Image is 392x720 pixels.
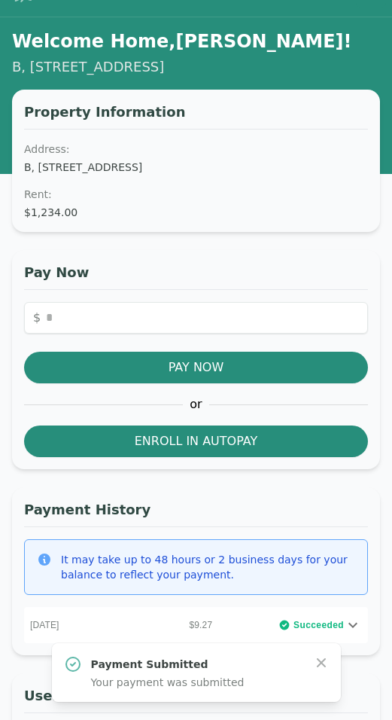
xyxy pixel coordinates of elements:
button: Pay Now [24,352,368,383]
div: It may take up to 48 hours or 2 business days for your balance to reflect your payment. [61,552,355,582]
h1: Welcome Home, [PERSON_NAME] ! [12,29,380,53]
dd: B, [STREET_ADDRESS] [24,160,368,175]
h3: User Information [24,685,368,713]
p: Payment Submitted [91,657,302,672]
h3: Property Information [24,102,368,130]
p: $9.27 [124,619,218,631]
div: [DATE]$9.27Succeeded [24,607,368,643]
p: [DATE] [30,619,124,631]
h3: Pay Now [24,262,368,290]
dd: $1,234.00 [24,205,368,220]
span: Succeeded [293,619,344,631]
p: B, [STREET_ADDRESS] [12,56,380,78]
h3: Payment History [24,499,368,527]
button: Enroll in Autopay [24,426,368,457]
p: Your payment was submitted [91,675,302,690]
dt: Rent : [24,187,368,202]
span: or [183,395,210,413]
dt: Address: [24,142,368,157]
